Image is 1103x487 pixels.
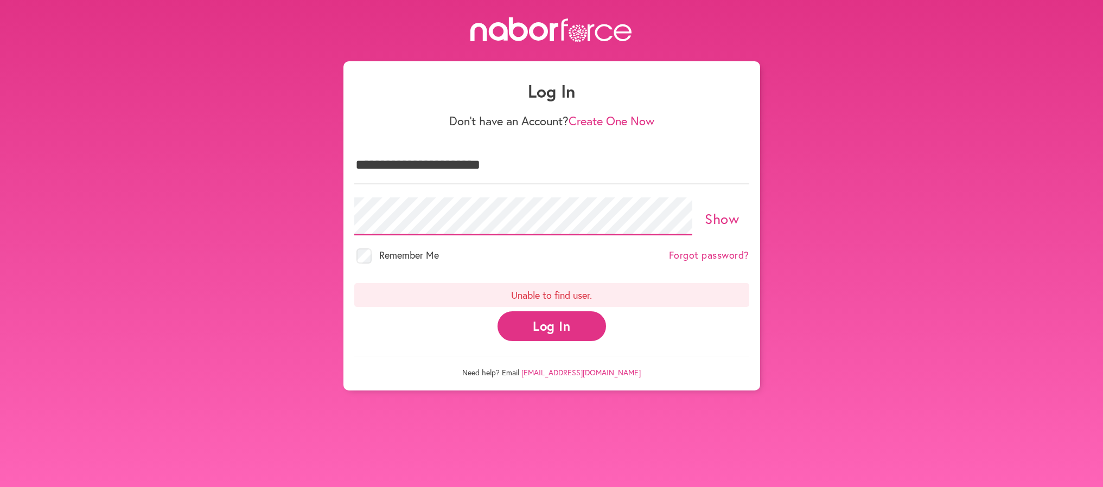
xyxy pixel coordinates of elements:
[569,113,654,129] a: Create One Now
[498,311,606,341] button: Log In
[354,283,749,307] p: Unable to find user.
[379,248,439,261] span: Remember Me
[669,249,749,261] a: Forgot password?
[354,356,749,377] p: Need help? Email
[354,114,749,128] p: Don't have an Account?
[521,367,641,377] a: [EMAIL_ADDRESS][DOMAIN_NAME]
[354,81,749,101] h1: Log In
[705,209,739,228] a: Show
